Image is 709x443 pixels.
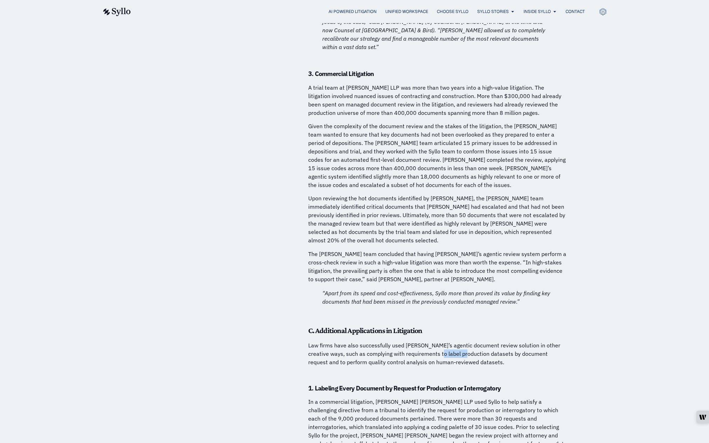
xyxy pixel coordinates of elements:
p: Upon reviewing the hot documents identified by [PERSON_NAME], the [PERSON_NAME] team immediately ... [308,194,568,244]
strong: 3. Commercial Litigation [308,70,374,78]
a: Inside Syllo [524,8,551,15]
nav: Menu [145,8,585,15]
div: Menu Toggle [145,8,585,15]
a: Contact [566,8,585,15]
em: “Apart from its speed and cost-effectiveness, Syllo more than proved its value by finding key doc... [322,290,550,305]
a: Syllo Stories [477,8,509,15]
a: Unified Workspace [385,8,428,15]
p: Law firms have also successfully used [PERSON_NAME]’s agentic document review solution in other c... [308,341,568,366]
p: The [PERSON_NAME] team concluded that having [PERSON_NAME]’s agentic review system perform a cros... [308,250,568,283]
strong: 1. Labeling Every Document by Request for Production or Interrogatory [308,384,501,392]
strong: C. Additional Applications in Litigation [308,326,423,335]
img: syllo [102,8,131,16]
a: Choose Syllo [437,8,468,15]
p: A trial team at [PERSON_NAME] LLP was more than two years into a high-value litigation. The litig... [308,83,568,117]
a: AI Powered Litigation [329,8,377,15]
p: Given the complexity of the document review and the stakes of the litigation, the [PERSON_NAME] t... [308,122,568,189]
